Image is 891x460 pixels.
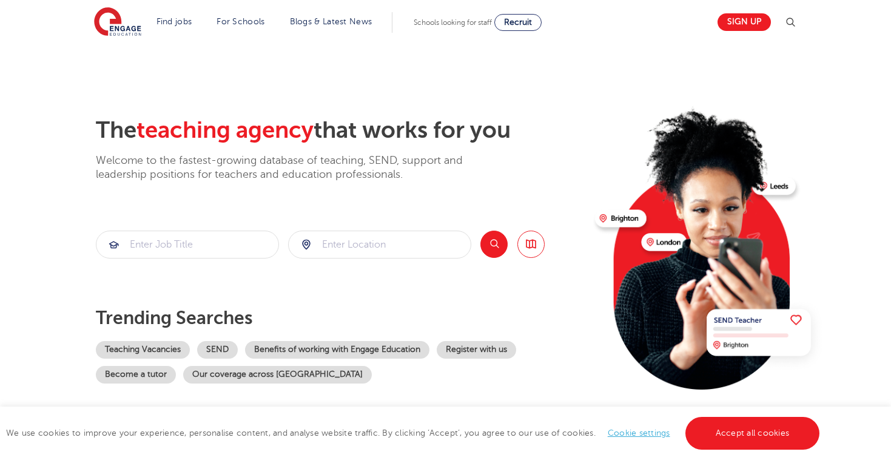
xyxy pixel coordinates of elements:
[290,17,372,26] a: Blogs & Latest News
[96,231,278,258] input: Submit
[480,231,508,258] button: Search
[245,341,429,359] a: Benefits of working with Engage Education
[437,341,516,359] a: Register with us
[494,14,542,31] a: Recruit
[96,154,496,182] p: Welcome to the fastest-growing database of teaching, SEND, support and leadership positions for t...
[136,117,314,143] span: teaching agency
[685,417,820,450] a: Accept all cookies
[288,231,471,259] div: Submit
[96,117,585,144] h2: The that works for you
[217,17,264,26] a: For Schools
[504,18,532,27] span: Recruit
[96,366,176,384] a: Become a tutor
[156,17,192,26] a: Find jobs
[96,341,190,359] a: Teaching Vacancies
[96,307,585,329] p: Trending searches
[96,231,279,259] div: Submit
[289,231,471,258] input: Submit
[183,366,372,384] a: Our coverage across [GEOGRAPHIC_DATA]
[414,18,492,27] span: Schools looking for staff
[94,7,141,38] img: Engage Education
[608,428,670,438] a: Cookie settings
[6,428,822,438] span: We use cookies to improve your experience, personalise content, and analyse website traffic. By c...
[197,341,238,359] a: SEND
[718,13,771,31] a: Sign up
